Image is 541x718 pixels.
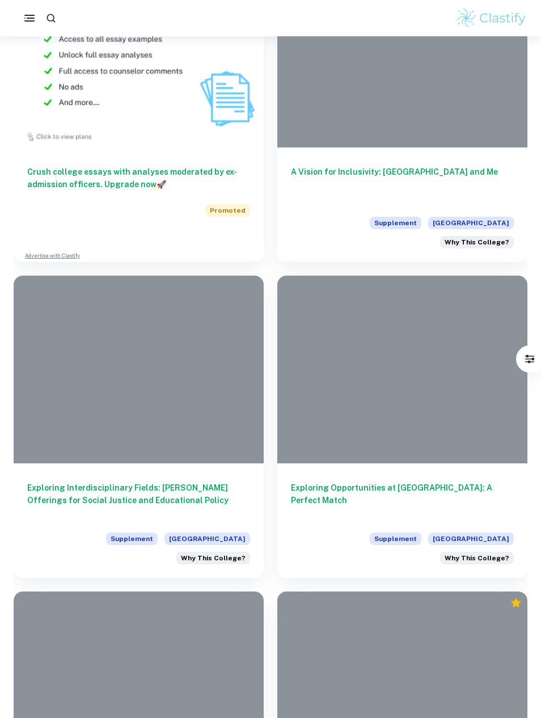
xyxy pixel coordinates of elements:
[428,533,514,545] span: [GEOGRAPHIC_DATA]
[455,7,527,29] img: Clastify logo
[14,276,264,578] a: Exploring Interdisciplinary Fields: [PERSON_NAME] Offerings for Social Justice and Educational Po...
[445,553,509,563] span: Why This College?
[176,552,250,564] div: What is your sense of Duke as a university and a community, and why do you consider it a good mat...
[291,482,514,519] h6: Exploring Opportunities at [GEOGRAPHIC_DATA]: A Perfect Match
[25,252,80,260] a: Advertise with Clastify
[440,552,514,564] div: What is your sense of Duke as a university and a community, and why do you consider it a good mat...
[291,166,514,203] h6: A Vision for Inclusivity: [GEOGRAPHIC_DATA] and Me
[157,180,166,189] span: 🚀
[428,217,514,229] span: [GEOGRAPHIC_DATA]
[370,217,421,229] span: Supplement
[106,533,158,545] span: Supplement
[164,533,250,545] span: [GEOGRAPHIC_DATA]
[445,237,509,247] span: Why This College?
[518,348,541,370] button: Filter
[370,533,421,545] span: Supplement
[27,166,250,191] h6: Crush college essays with analyses moderated by ex-admission officers. Upgrade now
[277,276,527,578] a: Exploring Opportunities at [GEOGRAPHIC_DATA]: A Perfect MatchSupplement[GEOGRAPHIC_DATA]What is y...
[27,482,250,519] h6: Exploring Interdisciplinary Fields: [PERSON_NAME] Offerings for Social Justice and Educational Po...
[440,236,514,248] div: What is your sense of Duke as a university and a community, and why do you consider it a good mat...
[205,204,250,217] span: Promoted
[181,553,246,563] span: Why This College?
[510,597,522,609] div: Premium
